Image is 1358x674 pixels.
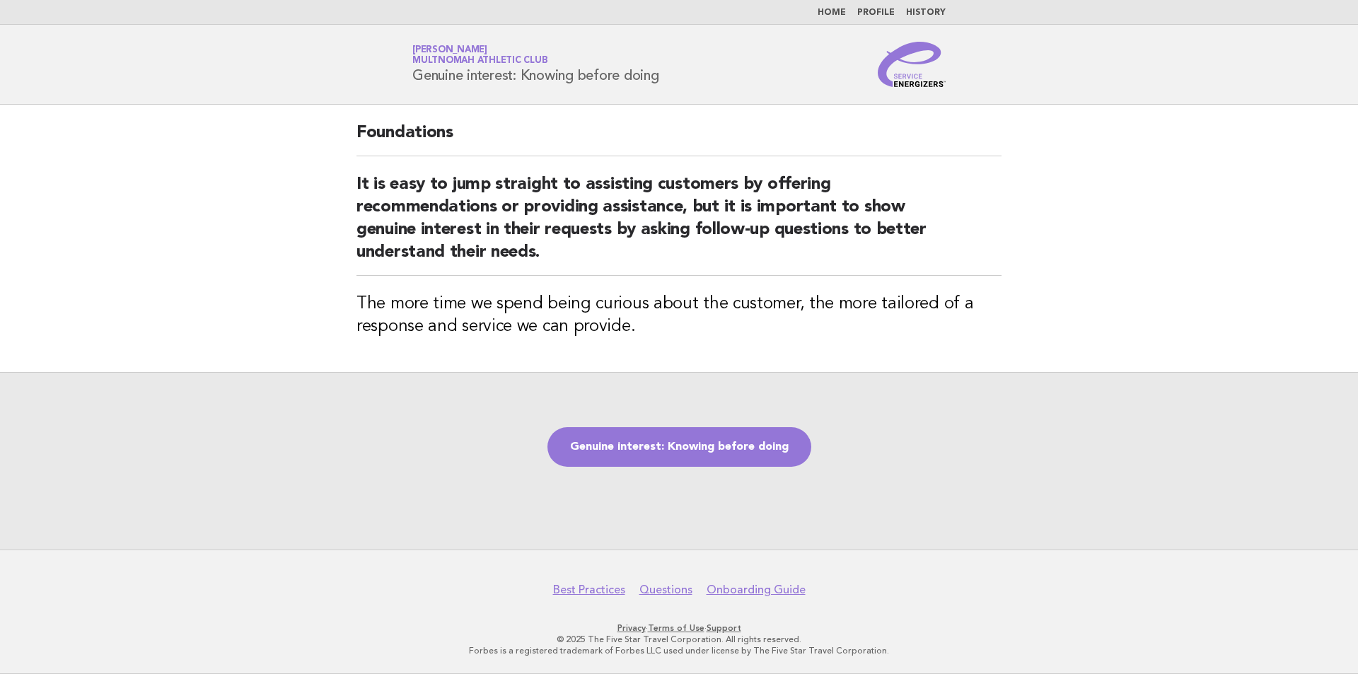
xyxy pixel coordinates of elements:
h2: Foundations [356,122,1002,156]
a: Privacy [617,623,646,633]
h3: The more time we spend being curious about the customer, the more tailored of a response and serv... [356,293,1002,338]
a: Home [818,8,846,17]
a: [PERSON_NAME]Multnomah Athletic Club [412,45,547,65]
p: © 2025 The Five Star Travel Corporation. All rights reserved. [246,634,1112,645]
a: Best Practices [553,583,625,597]
a: History [906,8,946,17]
a: Onboarding Guide [707,583,806,597]
span: Multnomah Athletic Club [412,57,547,66]
a: Support [707,623,741,633]
a: Terms of Use [648,623,704,633]
img: Service Energizers [878,42,946,87]
p: · · [246,622,1112,634]
h2: It is easy to jump straight to assisting customers by offering recommendations or providing assis... [356,173,1002,276]
p: Forbes is a registered trademark of Forbes LLC used under license by The Five Star Travel Corpora... [246,645,1112,656]
a: Genuine interest: Knowing before doing [547,427,811,467]
a: Profile [857,8,895,17]
a: Questions [639,583,692,597]
h1: Genuine interest: Knowing before doing [412,46,659,83]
